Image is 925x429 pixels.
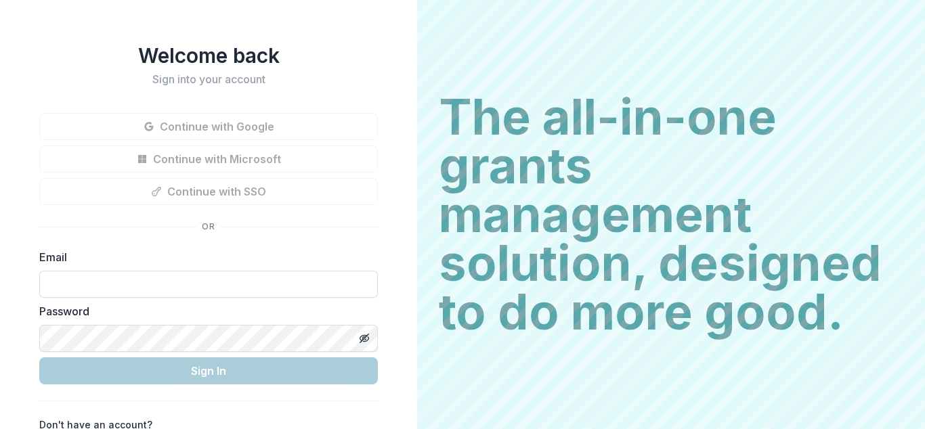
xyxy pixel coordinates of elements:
[353,328,375,349] button: Toggle password visibility
[39,113,378,140] button: Continue with Google
[39,357,378,384] button: Sign In
[39,249,370,265] label: Email
[39,145,378,173] button: Continue with Microsoft
[39,178,378,205] button: Continue with SSO
[39,303,370,319] label: Password
[39,73,378,86] h2: Sign into your account
[39,43,378,68] h1: Welcome back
